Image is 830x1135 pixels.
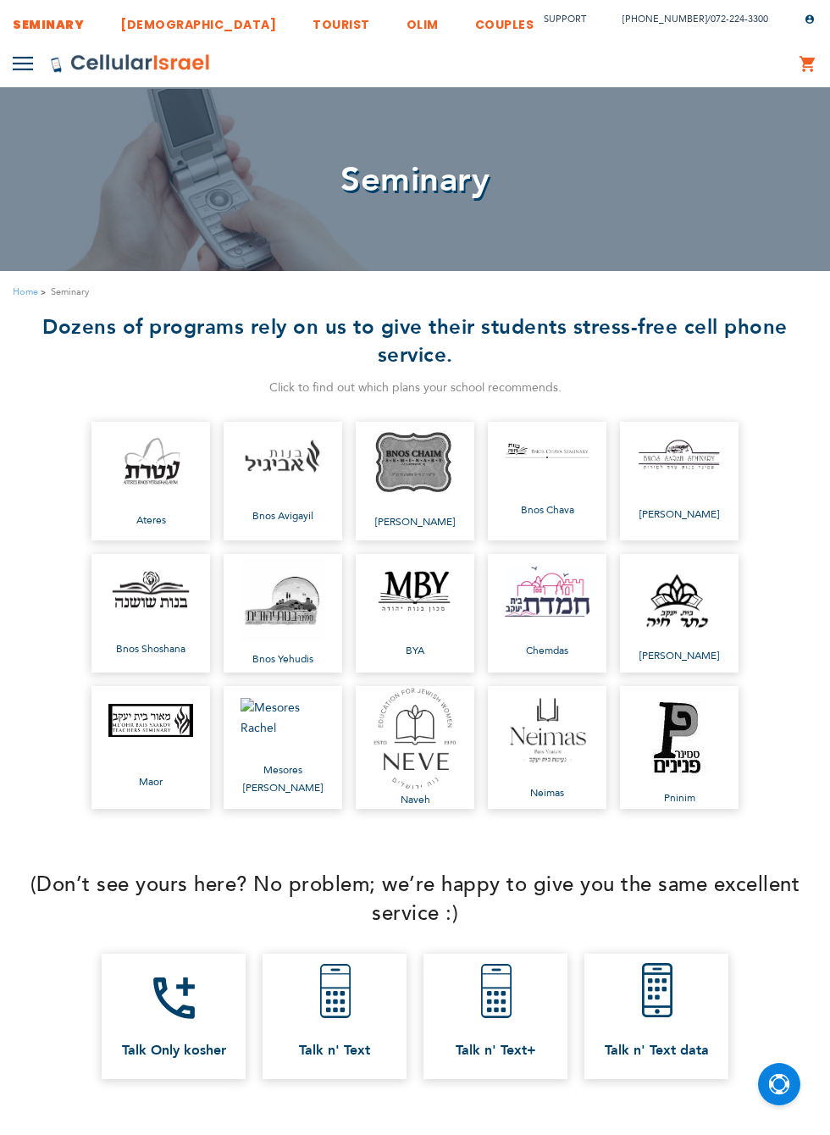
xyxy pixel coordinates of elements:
span: Maor [108,773,193,791]
span: BYA [373,642,457,660]
a: Bnos Yehudis [224,554,342,673]
a: Talk n' Text+ [423,954,567,1079]
img: Mesores Rachel [241,698,325,739]
span: Mesores [PERSON_NAME] [241,761,325,797]
a: OLIM [407,4,439,36]
a: Maor [91,686,210,809]
a: TOURIST [313,4,370,36]
a: COUPLES [475,4,534,36]
a: [PERSON_NAME] [356,422,474,540]
img: Bnos Avigayil [241,437,325,478]
span: Talk Only kosher [122,1043,226,1058]
a: Pninim [620,686,739,809]
span: Bnos Yehudis [241,651,325,668]
span: [PERSON_NAME] [637,506,722,523]
a: add_ic_call Talk Only kosher [102,954,246,1079]
img: Bnos Sara [637,439,722,470]
a: [PERSON_NAME] [620,422,739,540]
span: Pninim [637,789,722,807]
a: Bnos Shoshana [91,554,210,673]
a: Mesores [PERSON_NAME] [224,686,342,809]
a: Bnos Chava [488,422,606,540]
img: Bnos Chava [505,443,589,457]
img: Keser Chaya [637,562,722,632]
a: [DEMOGRAPHIC_DATA] [120,4,276,36]
img: Bnos Chaim [373,431,457,495]
span: Bnos Avigayil [241,507,325,525]
img: Cellular Israel Logo [50,53,211,74]
a: Ateres [91,422,210,540]
span: [PERSON_NAME] [637,647,722,665]
span: Naveh [373,791,457,809]
strong: Seminary [51,284,89,300]
img: Chemdas [505,567,589,617]
i: add_ic_call [147,971,202,1026]
span: Ateres [108,512,193,529]
span: Bnos Shoshana [108,640,193,658]
a: [PHONE_NUMBER] [622,13,707,25]
a: BYA [356,554,474,673]
img: Ateres [108,434,193,489]
img: Bnos Yehudis [241,558,325,643]
a: SEMINARY [13,4,84,36]
a: Home [13,285,38,298]
a: Neimas [488,686,606,809]
a: Chemdas [488,554,606,673]
span: Bnos Chava [505,501,589,519]
img: Maor [108,704,193,736]
a: Talk n' Text data [584,954,728,1079]
img: Toggle Menu [13,57,33,70]
a: Naveh [356,686,474,809]
img: Naveh [373,686,457,791]
a: 072-224-3300 [711,13,768,25]
span: Chemdas [505,642,589,660]
div: Click to find out which plans your school recommends. [19,378,811,399]
a: Talk n' Text [263,954,407,1079]
a: [PERSON_NAME] [620,554,739,673]
span: Seminary [340,157,490,203]
a: Support [544,13,586,25]
img: Pninim [645,688,714,786]
span: Talk n' Text+ [456,1043,536,1058]
img: Bnos Shoshana [108,568,193,612]
span: Talk n' Text data [605,1043,709,1058]
h2: Dozens of programs rely on us to give their students stress-free cell phone service. [19,313,811,369]
img: Neimas [505,693,589,772]
span: [PERSON_NAME] [373,513,457,531]
a: Bnos Avigayil [224,422,342,540]
span: Neimas [505,784,589,802]
li: / [606,7,768,31]
h3: ​​(Don’t see yours here? No problem; we’re happy to give you the same excellent service :) [13,871,817,929]
img: BYA [373,567,457,616]
span: Talk n' Text [299,1043,370,1058]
